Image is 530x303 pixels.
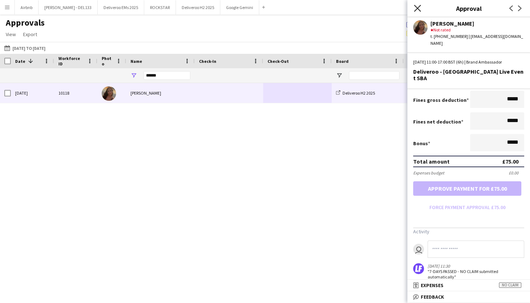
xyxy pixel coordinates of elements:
[126,83,195,103] div: [PERSON_NAME]
[413,158,450,165] div: Total amount
[413,228,524,235] h3: Activity
[413,118,463,125] label: Fines net deduction
[349,71,399,80] input: Board Filter Input
[407,280,530,291] mat-expansion-panel-header: ExpensesNo claim
[39,0,98,14] button: [PERSON_NAME] - DEL133
[343,90,375,96] span: Deliveroo H2 2025
[499,282,521,288] span: No claim
[15,0,39,14] button: Airbnb
[413,263,424,274] img: logo.png
[176,0,220,14] button: Deliveroo H2 2025
[144,0,176,14] button: ROCKSTAR
[428,269,502,280] div: "7-DAYS PASSED - NO CLAIM submitted automatically"
[15,59,25,64] span: Date
[413,140,430,147] label: Bonus
[199,59,216,64] span: Check-In
[23,31,37,38] span: Export
[413,170,444,176] div: Expenses budget
[58,56,84,66] span: Workforce ID
[11,83,54,103] div: [DATE]
[407,4,530,13] h3: Approval
[6,31,16,38] span: View
[54,83,97,103] div: 10118
[143,71,190,80] input: Name Filter Input
[502,158,518,165] div: £75.00
[336,72,343,79] button: Open Filter Menu
[102,86,116,101] img: Monica Maroto
[131,72,137,79] button: Open Filter Menu
[430,33,524,46] div: t. [PHONE_NUMBER] | [EMAIL_ADDRESS][DOMAIN_NAME]
[406,30,442,36] span: 122
[413,97,469,103] label: Fines gross deduction
[428,263,502,269] div: [DATE] 11:30
[102,56,113,66] span: Photo
[98,0,144,14] button: Deliveroo EMs 2025
[413,68,524,81] div: Deliveroo - [GEOGRAPHIC_DATA] Live Event SBA
[413,59,524,65] div: [DATE] 11:00-17:00 BST (6h) | Brand Ambassador
[336,59,349,64] span: Board
[220,0,259,14] button: Google Gemini
[3,44,47,52] button: [DATE] to [DATE]
[336,90,375,96] a: Deliveroo H2 2025
[430,27,524,33] div: Not rated
[509,170,524,176] div: £0.00
[268,59,289,64] span: Check-Out
[421,282,443,289] span: Expenses
[3,30,19,39] a: View
[131,59,142,64] span: Name
[421,294,444,300] span: Feedback
[20,30,40,39] a: Export
[406,21,459,27] span: 377 of 2088
[407,291,530,302] mat-expansion-panel-header: Feedback
[430,20,524,27] div: [PERSON_NAME]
